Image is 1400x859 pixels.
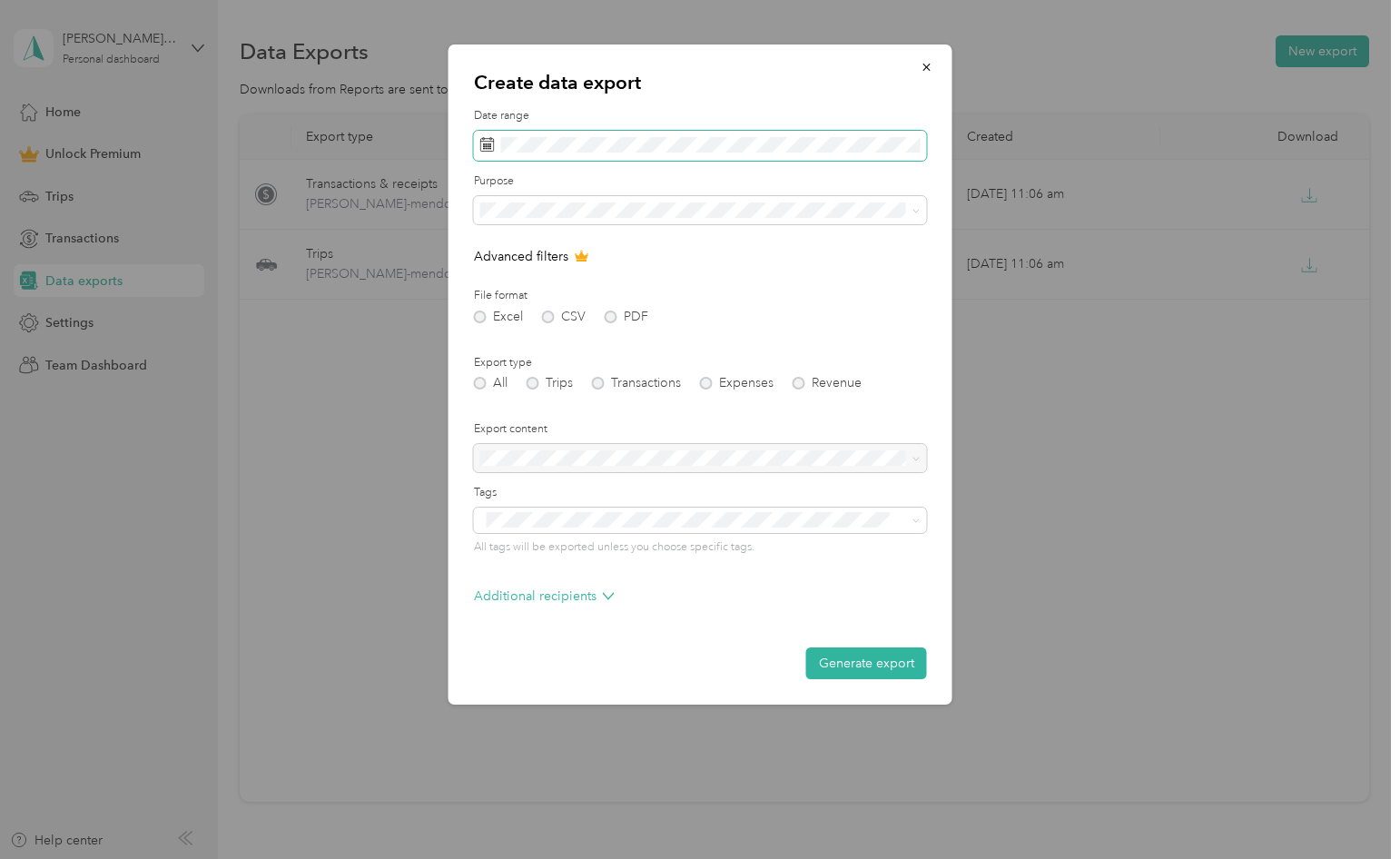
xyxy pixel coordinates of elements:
[474,247,927,266] p: Advanced filters
[474,587,615,606] p: Additional recipients
[474,173,927,190] label: Purpose
[474,421,927,438] label: Export content
[474,70,927,95] p: Create data export
[806,647,927,679] button: Generate export
[474,288,927,304] label: File format
[474,485,927,501] label: Tags
[474,108,927,124] label: Date range
[474,355,927,371] label: Export type
[474,539,927,556] p: All tags will be exported unless you choose specific tags.
[1298,757,1400,859] iframe: Everlance-gr Chat Button Frame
